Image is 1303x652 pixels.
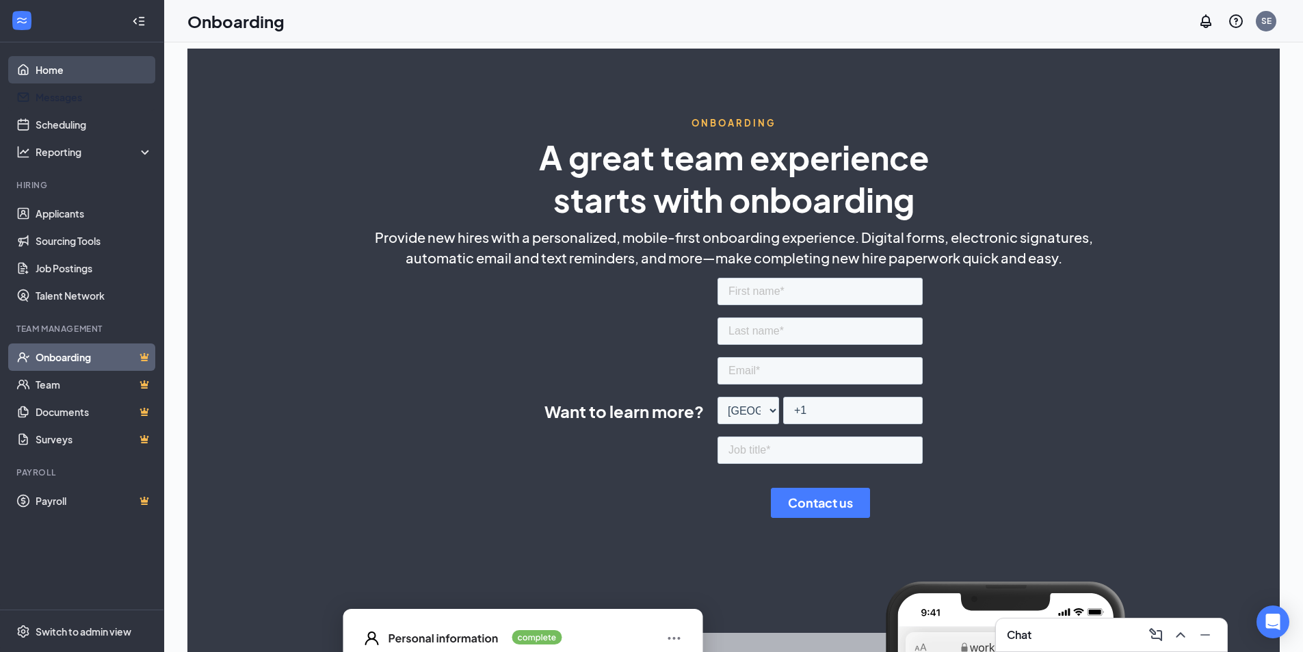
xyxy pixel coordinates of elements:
a: Applicants [36,200,153,227]
span: starts with onboarding [553,179,914,220]
div: Reporting [36,145,153,159]
iframe: Form 0 [718,275,923,527]
a: Job Postings [36,255,153,282]
svg: Collapse [132,14,146,28]
svg: Minimize [1197,627,1213,643]
svg: Settings [16,625,30,638]
span: A great team experience [539,136,929,178]
div: Switch to admin view [36,625,131,638]
a: PayrollCrown [36,487,153,514]
h3: Chat [1007,627,1031,642]
a: OnboardingCrown [36,343,153,371]
span: automatic email and text reminders, and more—make completing new hire paperwork quick and easy. [406,248,1062,268]
svg: QuestionInfo [1228,13,1244,29]
button: ComposeMessage [1145,624,1167,646]
svg: ComposeMessage [1148,627,1164,643]
a: Home [36,56,153,83]
div: SE [1261,15,1272,27]
svg: Analysis [16,145,30,159]
a: Talent Network [36,282,153,309]
span: Want to learn more? [544,399,704,423]
svg: WorkstreamLogo [15,14,29,27]
h1: Onboarding [187,10,285,33]
div: Hiring [16,179,150,191]
button: ChevronUp [1170,624,1192,646]
span: ONBOARDING [692,117,776,129]
svg: ChevronUp [1172,627,1189,643]
a: SurveysCrown [36,426,153,453]
a: TeamCrown [36,371,153,398]
svg: Notifications [1198,13,1214,29]
a: Scheduling [36,111,153,138]
a: Messages [36,83,153,111]
a: Sourcing Tools [36,227,153,255]
div: Open Intercom Messenger [1256,605,1289,638]
div: Payroll [16,467,150,478]
span: Provide new hires with a personalized, mobile-first onboarding experience. Digital forms, electro... [375,227,1093,248]
div: Team Management [16,323,150,335]
button: Minimize [1194,624,1216,646]
a: DocumentsCrown [36,398,153,426]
